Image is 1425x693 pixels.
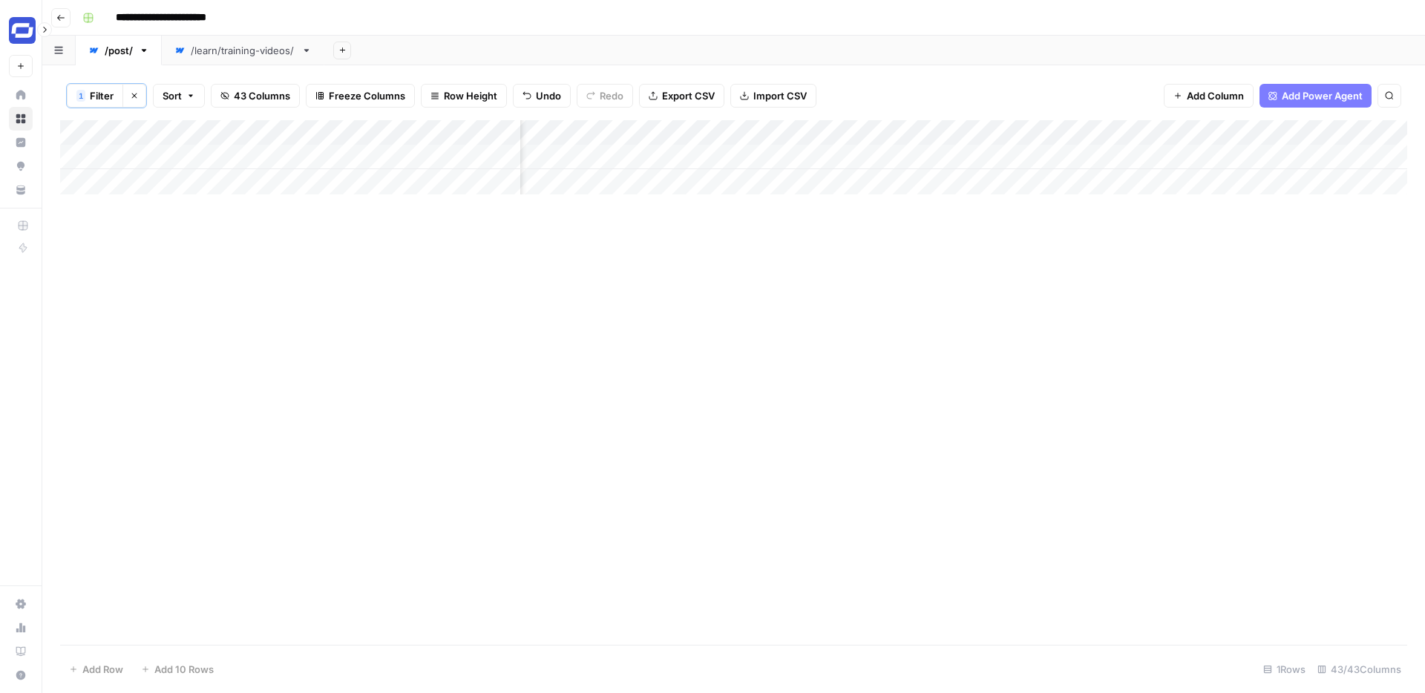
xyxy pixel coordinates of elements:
[329,88,405,103] span: Freeze Columns
[1257,657,1311,681] div: 1 Rows
[60,657,132,681] button: Add Row
[9,178,33,202] a: Your Data
[163,88,182,103] span: Sort
[76,36,162,65] a: /post/
[154,662,214,677] span: Add 10 Rows
[9,83,33,107] a: Home
[9,131,33,154] a: Insights
[90,88,114,103] span: Filter
[1282,88,1363,103] span: Add Power Agent
[536,88,561,103] span: Undo
[577,84,633,108] button: Redo
[67,84,122,108] button: 1Filter
[9,107,33,131] a: Browse
[421,84,507,108] button: Row Height
[1311,657,1407,681] div: 43/43 Columns
[105,43,133,58] div: /post/
[9,12,33,49] button: Workspace: Synthesia
[9,640,33,663] a: Learning Hub
[82,662,123,677] span: Add Row
[76,90,85,102] div: 1
[639,84,724,108] button: Export CSV
[132,657,223,681] button: Add 10 Rows
[600,88,623,103] span: Redo
[1187,88,1244,103] span: Add Column
[444,88,497,103] span: Row Height
[9,592,33,616] a: Settings
[513,84,571,108] button: Undo
[662,88,715,103] span: Export CSV
[162,36,324,65] a: /learn/training-videos/
[211,84,300,108] button: 43 Columns
[153,84,205,108] button: Sort
[9,616,33,640] a: Usage
[9,17,36,44] img: Synthesia Logo
[79,90,83,102] span: 1
[9,663,33,687] button: Help + Support
[9,154,33,178] a: Opportunities
[1259,84,1372,108] button: Add Power Agent
[753,88,807,103] span: Import CSV
[730,84,816,108] button: Import CSV
[191,43,295,58] div: /learn/training-videos/
[1164,84,1254,108] button: Add Column
[306,84,415,108] button: Freeze Columns
[234,88,290,103] span: 43 Columns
